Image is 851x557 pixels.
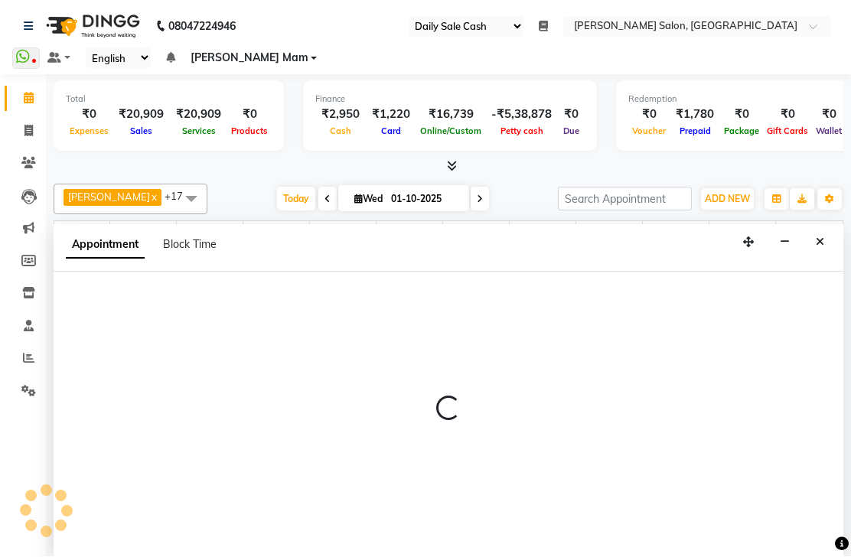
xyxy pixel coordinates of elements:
span: Sales [126,126,156,137]
div: Stylist [54,222,109,238]
span: Block Time [163,238,217,252]
div: ₹2,950 [315,106,366,124]
div: ₹0 [720,106,763,124]
button: ADD NEW [701,189,754,210]
span: Card [377,126,405,137]
div: ₹0 [66,106,112,124]
img: logo [39,5,144,48]
div: Total [66,93,272,106]
div: ₹20,909 [170,106,227,124]
span: Wallet [812,126,846,137]
span: [PERSON_NAME] [443,222,509,257]
div: ₹1,780 [670,106,720,124]
span: Products [227,126,272,137]
span: [PERSON_NAME] [576,222,642,257]
span: [PERSON_NAME] [643,222,709,257]
span: Santosh [177,222,243,241]
div: ₹1,220 [366,106,416,124]
input: 2025-10-01 [386,188,463,211]
input: Search Appointment [558,187,692,211]
div: -₹5,38,878 [485,106,558,124]
span: Wed [351,194,386,205]
span: [PERSON_NAME] [709,222,775,257]
span: Appointment [66,232,145,259]
span: Online/Custom [416,126,485,137]
span: Cash [326,126,355,137]
span: Priyanka [310,222,376,241]
div: ₹0 [558,106,585,124]
span: [PERSON_NAME] [110,222,176,257]
a: x [150,191,157,204]
span: Veer [776,222,843,241]
span: Roshan [377,222,442,241]
div: ₹0 [628,106,670,124]
button: Close [809,231,831,255]
span: Services [178,126,220,137]
div: ₹0 [227,106,272,124]
div: Redemption [628,93,846,106]
span: COUNTER [510,222,575,241]
span: +17 [165,191,194,203]
span: Package [720,126,763,137]
span: Today [277,187,315,211]
span: [PERSON_NAME] [68,191,150,204]
div: ₹0 [812,106,846,124]
span: ADD NEW [705,194,750,205]
span: Expenses [66,126,112,137]
span: Due [559,126,583,137]
div: Finance [315,93,585,106]
span: Voucher [628,126,670,137]
b: 08047224946 [168,5,236,48]
span: Prepaid [676,126,715,137]
span: Petty cash [497,126,547,137]
div: ₹20,909 [112,106,170,124]
div: ₹16,739 [416,106,485,124]
span: [PERSON_NAME] Mam [191,50,308,67]
span: Chandan [243,222,309,241]
div: ₹0 [763,106,812,124]
span: Gift Cards [763,126,812,137]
